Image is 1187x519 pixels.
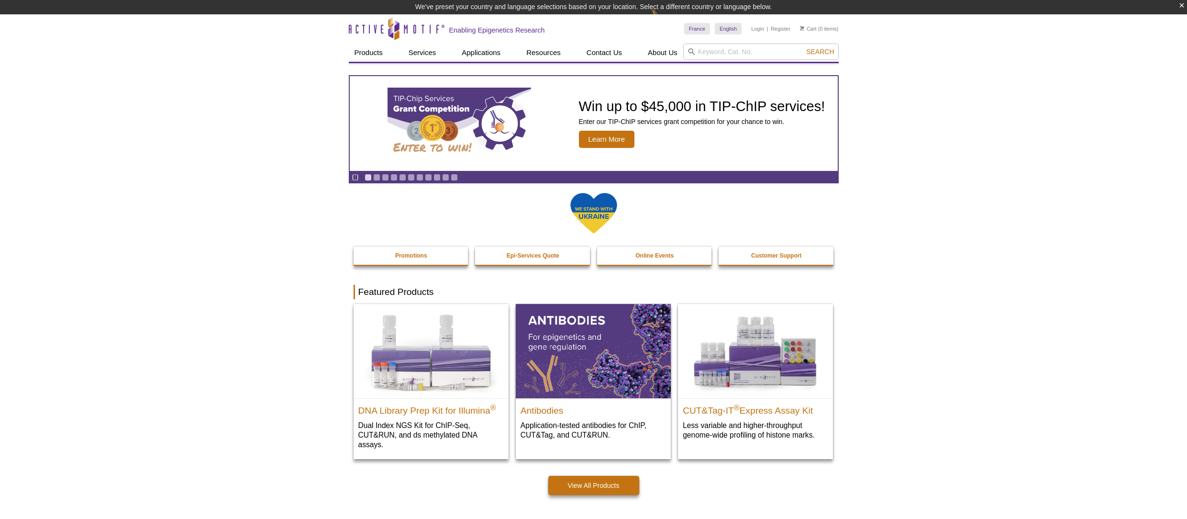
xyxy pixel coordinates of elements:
sup: ® [734,403,740,411]
a: France [684,23,710,34]
a: Promotions [354,247,469,265]
a: Login [751,25,764,32]
a: Contact Us [581,44,628,62]
p: Enter our TIP-ChIP services grant competition for your chance to win. [579,117,825,126]
a: Go to slide 6 [408,174,415,181]
h2: Antibodies [521,401,666,416]
a: Toggle autoplay [352,174,359,181]
li: (0 items) [800,23,839,34]
h2: CUT&Tag-IT Express Assay Kit [683,401,828,416]
a: Cart [800,25,817,32]
h2: Enabling Epigenetics Research [449,26,545,34]
a: All Antibodies Antibodies Application-tested antibodies for ChIP, CUT&Tag, and CUT&RUN. [516,304,671,449]
a: Go to slide 9 [433,174,441,181]
a: Products [349,44,388,62]
span: Search [806,48,834,56]
a: About Us [642,44,683,62]
input: Keyword, Cat. No. [683,44,839,60]
img: CUT&Tag-IT® Express Assay Kit [678,304,833,398]
a: Customer Support [719,247,834,265]
a: Go to slide 1 [365,174,372,181]
img: TIP-ChIP Services Grant Competition [388,88,531,159]
a: English [715,23,742,34]
a: Applications [456,44,506,62]
a: Services [403,44,442,62]
a: Go to slide 11 [451,174,458,181]
p: Less variable and higher-throughput genome-wide profiling of histone marks​. [683,420,828,440]
a: Go to slide 3 [382,174,389,181]
strong: Online Events [635,252,674,259]
strong: Customer Support [751,252,801,259]
a: Go to slide 2 [373,174,380,181]
h2: DNA Library Prep Kit for Illumina [358,401,504,416]
a: Resources [521,44,566,62]
h2: Featured Products [354,285,834,299]
p: Application-tested antibodies for ChIP, CUT&Tag, and CUT&RUN. [521,420,666,440]
button: Search [803,47,837,56]
a: TIP-ChIP Services Grant Competition Win up to $45,000 in TIP-ChIP services! Enter our TIP-ChIP se... [350,76,838,171]
sup: ® [490,403,496,411]
a: DNA Library Prep Kit for Illumina DNA Library Prep Kit for Illumina® Dual Index NGS Kit for ChIP-... [354,304,509,459]
strong: Promotions [395,252,427,259]
a: Online Events [597,247,713,265]
a: CUT&Tag-IT® Express Assay Kit CUT&Tag-IT®Express Assay Kit Less variable and higher-throughput ge... [678,304,833,449]
img: Change Here [651,7,677,30]
img: Your Cart [800,26,804,31]
a: Go to slide 7 [416,174,423,181]
a: Go to slide 4 [390,174,398,181]
strong: Epi-Services Quote [507,252,559,259]
img: We Stand With Ukraine [570,192,618,235]
article: TIP-ChIP Services Grant Competition [350,76,838,171]
a: Epi-Services Quote [475,247,591,265]
span: Learn More [579,131,635,148]
a: Go to slide 5 [399,174,406,181]
a: Go to slide 10 [442,174,449,181]
h2: Win up to $45,000 in TIP-ChIP services! [579,99,825,113]
img: All Antibodies [516,304,671,398]
a: Register [771,25,790,32]
a: Go to slide 8 [425,174,432,181]
a: View All Products [548,476,639,495]
li: | [767,23,768,34]
img: DNA Library Prep Kit for Illumina [354,304,509,398]
p: Dual Index NGS Kit for ChIP-Seq, CUT&RUN, and ds methylated DNA assays. [358,420,504,450]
